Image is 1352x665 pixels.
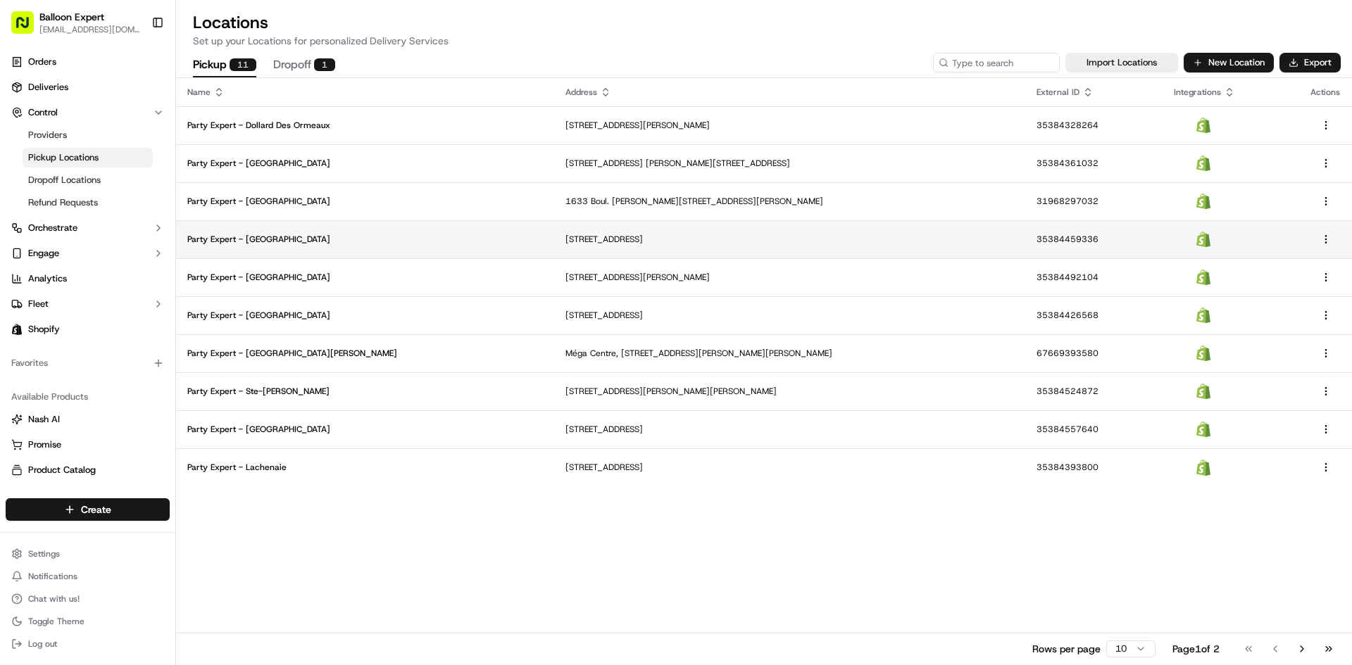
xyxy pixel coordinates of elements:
button: Import Locations [1065,53,1178,72]
p: Party Expert - Ste-[PERSON_NAME] [187,386,543,397]
button: Fleet [6,293,170,315]
span: Pickup Locations [28,151,99,164]
span: • [117,256,122,267]
button: Toggle Theme [6,612,170,631]
button: Log out [6,634,170,654]
img: Fotoula Anastasopoulos [14,243,37,265]
button: Control [6,101,170,124]
p: Party Expert - [GEOGRAPHIC_DATA] [187,234,543,245]
button: Orchestrate [6,217,170,239]
p: [STREET_ADDRESS][PERSON_NAME][PERSON_NAME] [565,386,1014,397]
p: 35384492104 [1037,272,1151,283]
span: Orchestrate [28,222,77,234]
a: Dropoff Locations [23,170,153,190]
p: Welcome 👋 [14,56,256,79]
div: Actions [1310,87,1341,98]
img: Shopify Logo [1196,422,1210,438]
a: Analytics [6,267,170,290]
span: Product Catalog [28,464,96,476]
span: Refund Requests [28,196,98,209]
div: We're available if you need us! [63,148,194,160]
p: 35384361032 [1037,158,1151,169]
p: Party Expert - Lachenaie [187,462,543,473]
input: Got a question? Start typing here... [37,91,254,106]
p: 31968297032 [1037,196,1151,207]
span: Toggle Theme [28,616,84,627]
button: New Location [1184,53,1274,72]
button: Start new chat [239,139,256,156]
div: Start new chat [63,134,231,148]
a: Providers [23,125,153,145]
p: Party Expert - [GEOGRAPHIC_DATA][PERSON_NAME] [187,348,543,359]
h2: Locations [193,11,1335,34]
span: [DATE] [125,218,154,229]
span: Pylon [140,349,170,360]
p: 35384328264 [1037,120,1151,131]
div: Address [565,87,1014,98]
div: Page 1 of 2 [1172,642,1220,656]
button: Balloon Expert [39,10,104,24]
span: Create [81,502,111,517]
button: Pickup [193,53,256,77]
p: Party Expert - [GEOGRAPHIC_DATA] [187,196,543,207]
p: Méga Centre, [STREET_ADDRESS][PERSON_NAME][PERSON_NAME] [565,348,1014,359]
img: Nash [14,14,42,42]
span: Notifications [28,571,77,582]
span: Fleet [28,298,49,310]
div: 📗 [14,316,25,327]
span: Analytics [28,272,67,285]
img: Shopify Logo [1196,194,1210,210]
span: Settings [28,548,60,559]
p: Party Expert - Dollard Des Ormeaux [187,120,543,131]
p: 35384393800 [1037,462,1151,473]
button: Promise [6,433,170,456]
a: Refund Requests [23,193,153,213]
span: Providers [28,129,67,141]
img: Shopify Logo [1196,232,1210,248]
span: [PERSON_NAME] [44,256,114,267]
button: Product Catalog [6,459,170,481]
p: [STREET_ADDRESS][PERSON_NAME] [565,120,1014,131]
span: [PERSON_NAME] [44,218,114,229]
p: Party Expert - [GEOGRAPHIC_DATA] [187,158,543,169]
button: [EMAIL_ADDRESS][DOMAIN_NAME] [39,24,140,35]
div: Favorites [6,352,170,374]
button: Dropoff [273,53,335,77]
div: 11 [230,58,256,71]
a: Nash AI [11,413,164,426]
img: Shopify Logo [1196,156,1210,172]
img: Shopify Logo [1196,270,1210,286]
input: Type to search [933,53,1060,72]
p: [STREET_ADDRESS] [565,462,1014,473]
span: Knowledge Base [28,315,108,329]
span: [DATE] [125,256,154,267]
img: Shopify Logo [1196,384,1210,400]
img: Fotoula Anastasopoulos [14,205,37,227]
a: 💻API Documentation [113,309,232,334]
span: Log out [28,638,57,650]
a: Orders [6,51,170,73]
p: [STREET_ADDRESS] [PERSON_NAME][STREET_ADDRESS] [565,158,1014,169]
p: 35384426568 [1037,310,1151,321]
a: Product Catalog [11,464,164,476]
span: Engage [28,247,59,260]
p: 67669393580 [1037,348,1151,359]
button: Export [1279,53,1341,72]
p: [STREET_ADDRESS] [565,424,1014,435]
img: 8571987876998_91fb9ceb93ad5c398215_72.jpg [30,134,55,160]
span: Control [28,106,58,119]
a: Deliveries [6,76,170,99]
div: Available Products [6,386,170,408]
button: Settings [6,544,170,564]
p: Rows per page [1032,642,1101,656]
a: Shopify [6,318,170,341]
p: Set up your Locations for personalized Delivery Services [193,34,1335,48]
span: Orders [28,56,56,68]
div: Integrations [1174,87,1288,98]
div: Name [187,87,543,98]
p: [STREET_ADDRESS] [565,234,1014,245]
p: [STREET_ADDRESS][PERSON_NAME] [565,272,1014,283]
p: [STREET_ADDRESS] [565,310,1014,321]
